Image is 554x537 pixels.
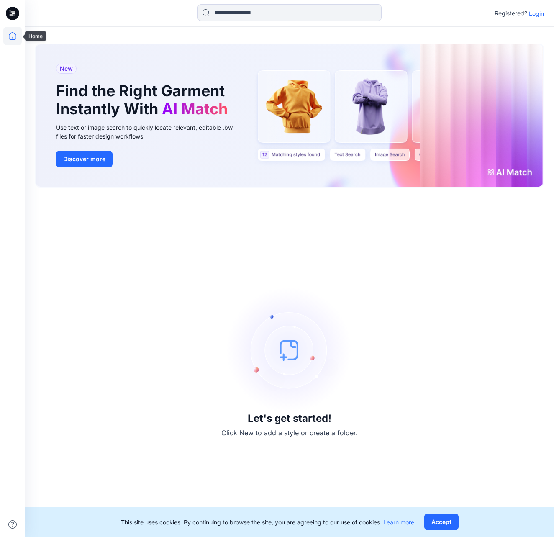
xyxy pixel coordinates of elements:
[227,287,352,413] img: empty-state-image.svg
[60,64,73,74] span: New
[56,82,232,118] h1: Find the Right Garment Instantly With
[56,151,113,167] button: Discover more
[424,514,459,530] button: Accept
[248,413,331,424] h3: Let's get started!
[162,100,228,118] span: AI Match
[495,8,527,18] p: Registered?
[529,9,544,18] p: Login
[383,519,414,526] a: Learn more
[56,123,244,141] div: Use text or image search to quickly locate relevant, editable .bw files for faster design workflows.
[121,518,414,527] p: This site uses cookies. By continuing to browse the site, you are agreeing to our use of cookies.
[221,428,358,438] p: Click New to add a style or create a folder.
